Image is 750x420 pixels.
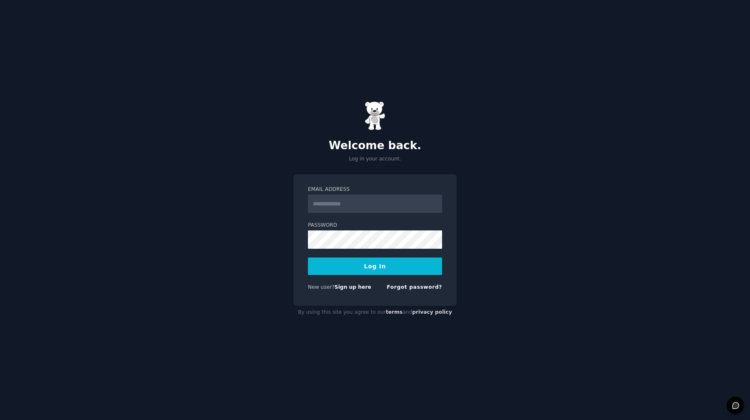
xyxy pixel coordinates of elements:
label: Email Address [308,186,442,193]
span: New user? [308,284,335,290]
a: Sign up here [335,284,371,290]
label: Password [308,222,442,229]
a: terms [386,309,402,315]
div: By using this site you agree to our and [293,306,457,319]
button: Log In [308,257,442,275]
img: Gummy Bear [365,101,385,130]
a: privacy policy [412,309,452,315]
a: Forgot password? [387,284,442,290]
h2: Welcome back. [293,139,457,152]
p: Log in your account. [293,155,457,163]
